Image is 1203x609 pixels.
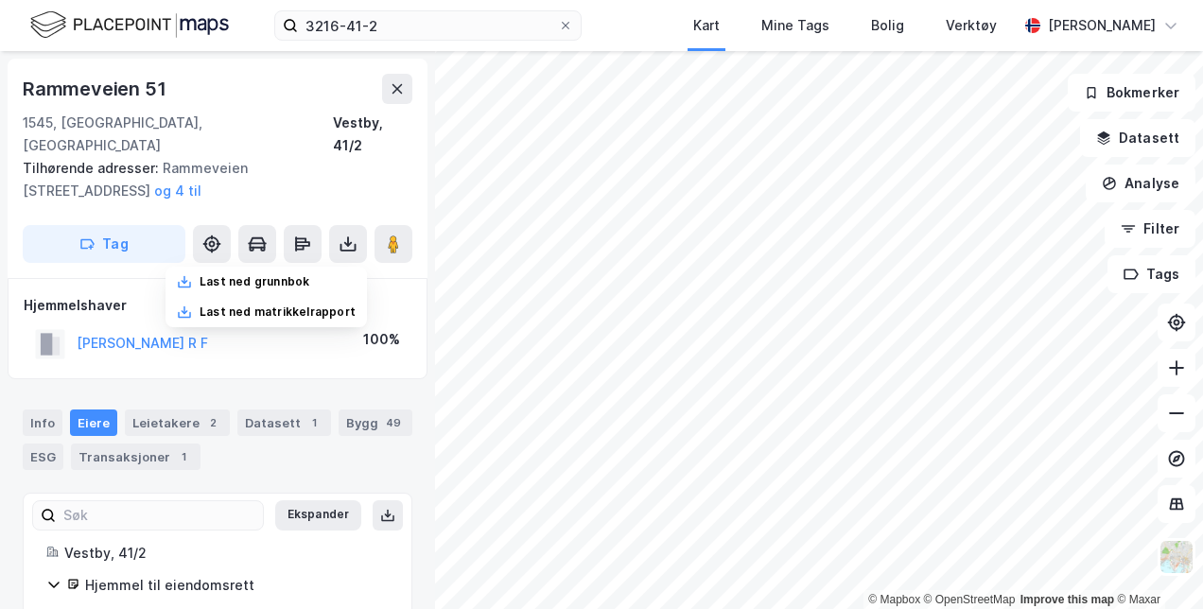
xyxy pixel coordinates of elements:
[23,112,333,157] div: 1545, [GEOGRAPHIC_DATA], [GEOGRAPHIC_DATA]
[1108,518,1203,609] iframe: Chat Widget
[298,11,558,40] input: Søk på adresse, matrikkel, gårdeiere, leietakere eller personer
[70,409,117,436] div: Eiere
[946,14,997,37] div: Verktøy
[275,500,361,531] button: Ekspander
[924,593,1016,606] a: OpenStreetMap
[125,409,230,436] div: Leietakere
[1107,255,1195,293] button: Tags
[23,74,169,104] div: Rammeveien 51
[1020,593,1114,606] a: Improve this map
[23,444,63,470] div: ESG
[1080,119,1195,157] button: Datasett
[693,14,720,37] div: Kart
[237,409,331,436] div: Datasett
[363,328,400,351] div: 100%
[1105,210,1195,248] button: Filter
[200,274,309,289] div: Last ned grunnbok
[85,574,389,597] div: Hjemmel til eiendomsrett
[333,112,412,157] div: Vestby, 41/2
[1086,165,1195,202] button: Analyse
[56,501,263,530] input: Søk
[382,413,405,432] div: 49
[23,409,62,436] div: Info
[23,157,397,202] div: Rammeveien [STREET_ADDRESS]
[200,304,356,320] div: Last ned matrikkelrapport
[71,444,200,470] div: Transaksjoner
[23,160,163,176] span: Tilhørende adresser:
[1048,14,1156,37] div: [PERSON_NAME]
[761,14,829,37] div: Mine Tags
[868,593,920,606] a: Mapbox
[23,225,185,263] button: Tag
[1068,74,1195,112] button: Bokmerker
[339,409,412,436] div: Bygg
[203,413,222,432] div: 2
[64,542,389,565] div: Vestby, 41/2
[871,14,904,37] div: Bolig
[305,413,323,432] div: 1
[24,294,411,317] div: Hjemmelshaver
[174,447,193,466] div: 1
[30,9,229,42] img: logo.f888ab2527a4732fd821a326f86c7f29.svg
